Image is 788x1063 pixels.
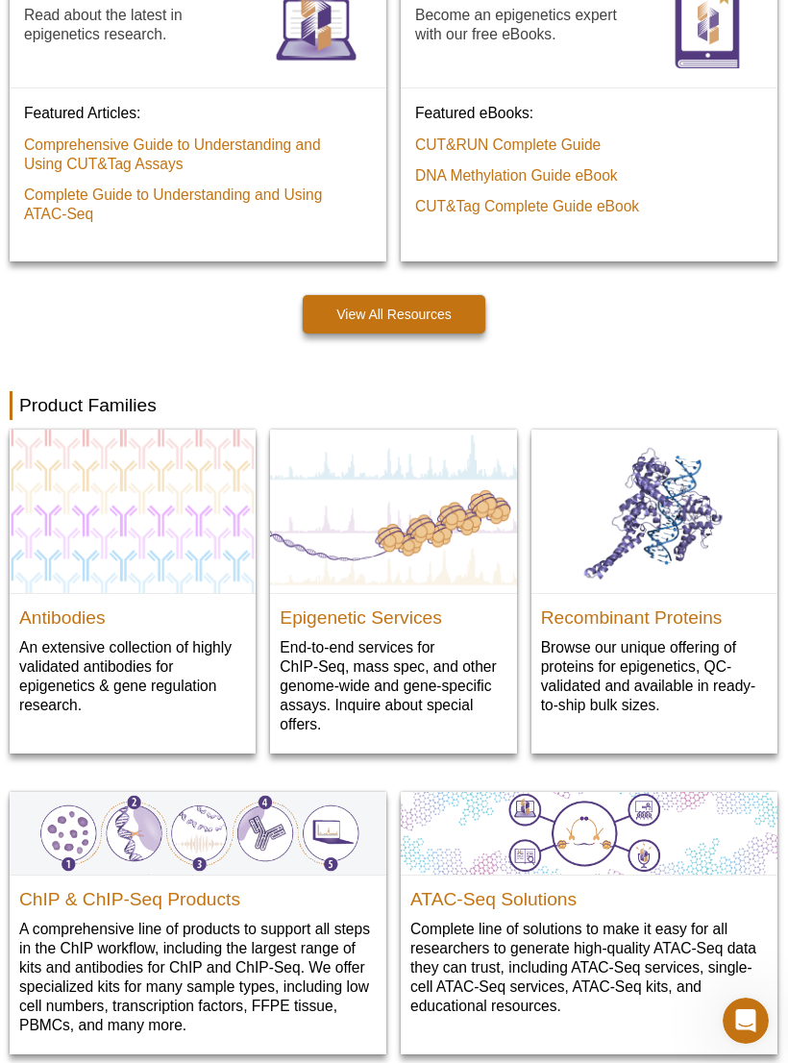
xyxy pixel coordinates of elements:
img: ATAC-Seq Solutions [401,792,777,875]
p: Browse our unique offering of proteins for epigenetics, QC-validated and available in ready-to-sh... [541,637,768,715]
a: CUT&Tag Complete Guide eBook [415,197,639,216]
p: Become an epigenetics expert with our free eBooks. [415,5,637,44]
h2: Recombinant Proteins [541,599,768,628]
a: Complete Guide to Understanding and Using ATAC‑Seq [24,185,350,224]
a: CUT&RUN Complete Guide [415,136,601,155]
h2: Antibodies [19,599,246,628]
iframe: Intercom live chat [723,998,769,1044]
h2: Product Families [10,391,778,420]
h2: ChIP & ChIP-Seq Products [19,880,377,909]
h2: Epigenetic Services [280,599,506,628]
a: View All Resources [303,295,485,334]
p: Featured eBooks: [415,103,763,123]
a: Custom Services Epigenetic Services End-to-end services for ChIP‑Seq, mass spec, and other genome... [270,430,516,754]
p: Complete line of solutions to make it easy for all researchers to generate high-quality ATAC-Seq ... [410,919,768,1016]
p: Read about the latest in epigenetics research. [24,5,246,44]
a: Comprehensive Guide to Understanding and Using CUT&Tag Assays [24,136,350,174]
img: Recombinant Proteins [531,430,777,594]
img: Antibodies for Epigenetics [10,430,256,594]
a: Active Motif ChIP & ChIP-Seq Products A comprehensive line of products to support all steps in th... [10,792,386,1054]
p: A comprehensive line of products to support all steps in the ChIP workflow, including the largest... [19,919,377,1035]
a: Antibodies for Epigenetics Antibodies An extensive collection of highly validated antibodies for ... [10,430,256,735]
h2: ATAC-Seq Solutions [410,880,768,909]
img: Active Motif [10,792,386,875]
a: Recombinant Proteins Recombinant Proteins Browse our unique offering of proteins for epigenetics,... [531,430,777,735]
a: ATAC-Seq Solutions ATAC-Seq Solutions Complete line of solutions to make it easy for all research... [401,792,777,1035]
p: An extensive collection of highly validated antibodies for epigenetics & gene regulation research. [19,637,246,715]
p: Featured Articles: [24,103,372,123]
a: DNA Methylation Guide eBook [415,166,618,185]
img: Custom Services [270,430,516,594]
p: End-to-end services for ChIP‑Seq, mass spec, and other genome-wide and gene-specific assays. Inqu... [280,637,506,734]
